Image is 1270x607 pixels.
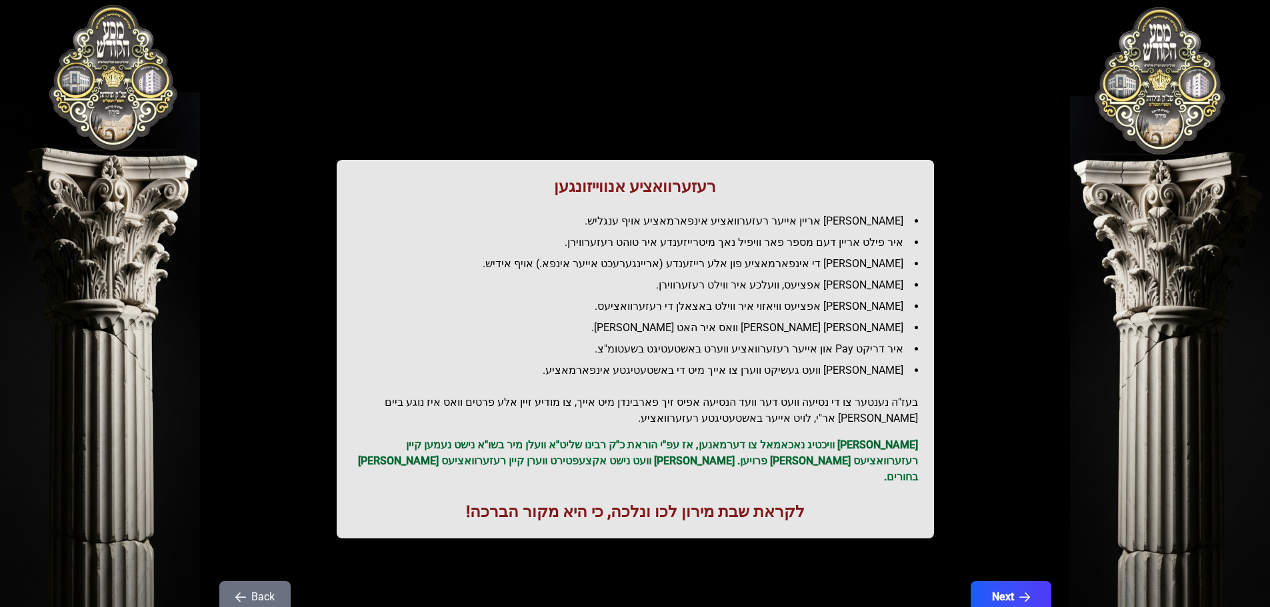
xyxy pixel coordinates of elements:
h2: בעז"ה נענטער צו די נסיעה וועט דער וועד הנסיעה אפיס זיך פארבינדן מיט אייך, צו מודיע זיין אלע פרטים... [353,394,918,426]
li: איר פילט אריין דעם מספר פאר וויפיל נאך מיטרייזענדע איר טוהט רעזערווירן. [363,235,918,251]
li: [PERSON_NAME] אריין אייער רעזערוואציע אינפארמאציע אויף ענגליש. [363,213,918,229]
li: איר דריקט Pay און אייער רעזערוואציע ווערט באשטעטיגט בשעטומ"צ. [363,341,918,357]
li: [PERSON_NAME] [PERSON_NAME] וואס איר האט [PERSON_NAME]. [363,320,918,336]
h1: לקראת שבת מירון לכו ונלכה, כי היא מקור הברכה! [353,501,918,522]
p: [PERSON_NAME] וויכטיג נאכאמאל צו דערמאנען, אז עפ"י הוראת כ"ק רבינו שליט"א וועלן מיר בשו"א נישט נע... [353,437,918,485]
li: [PERSON_NAME] די אינפארמאציע פון אלע רייזענדע (אריינגערעכט אייער אינפא.) אויף אידיש. [363,256,918,272]
li: [PERSON_NAME] וועט געשיקט ווערן צו אייך מיט די באשטעטיגטע אינפארמאציע. [363,362,918,378]
h1: רעזערוואציע אנווייזונגען [353,176,918,197]
li: [PERSON_NAME] אפציעס וויאזוי איר ווילט באצאלן די רעזערוואציעס. [363,299,918,314]
li: [PERSON_NAME] אפציעס, וועלכע איר ווילט רעזערווירן. [363,277,918,293]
